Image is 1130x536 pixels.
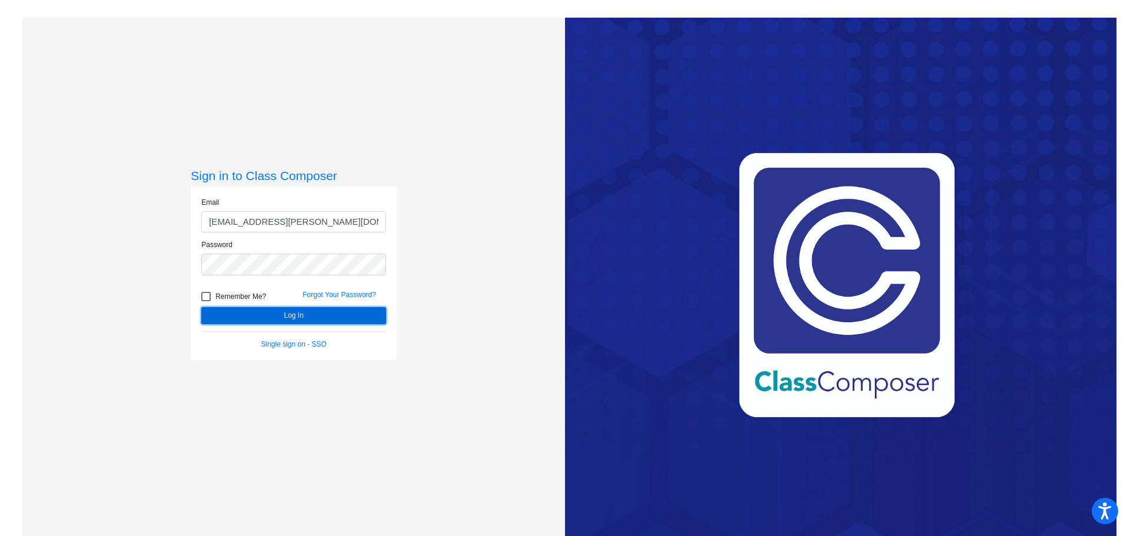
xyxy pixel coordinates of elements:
[201,239,232,250] label: Password
[191,168,397,183] h3: Sign in to Class Composer
[201,197,219,208] label: Email
[261,340,327,348] a: Single sign on - SSO
[201,307,386,324] button: Log In
[303,291,376,299] a: Forgot Your Password?
[215,289,266,304] span: Remember Me?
